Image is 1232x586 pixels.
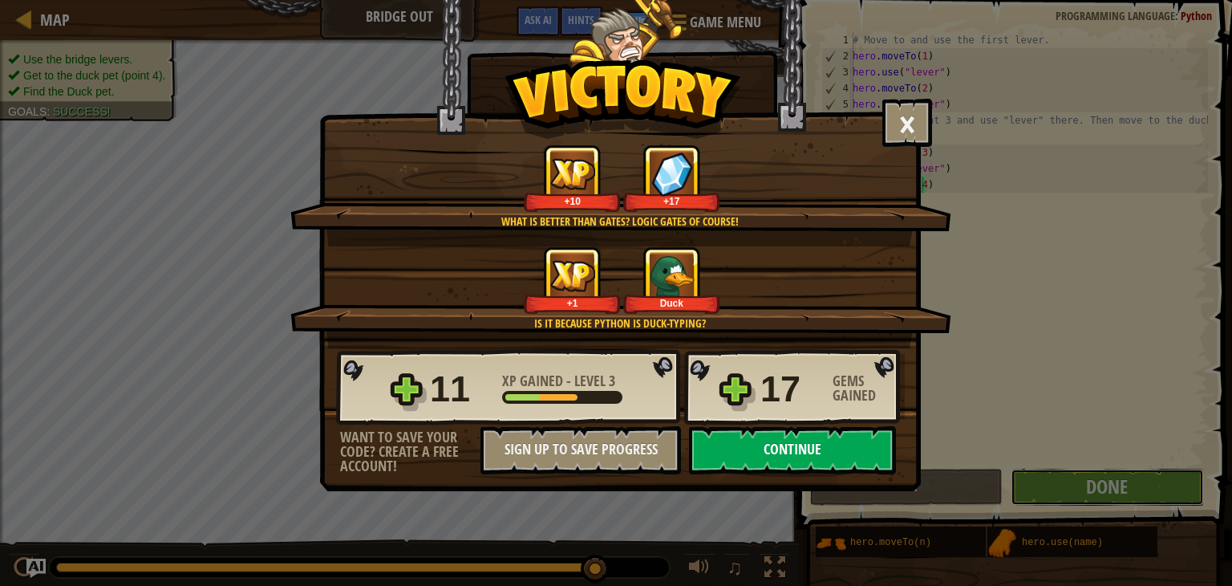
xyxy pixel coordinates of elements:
div: - [502,374,615,389]
div: 11 [430,364,492,415]
div: Want to save your code? Create a free account! [340,430,480,474]
div: +17 [626,195,717,207]
span: XP Gained [502,371,566,391]
img: Victory [505,59,741,140]
div: Gems Gained [833,374,905,403]
div: Is it because Python is duck-typing? [367,315,873,332]
span: 3 [609,371,615,391]
div: What is better than gates? Logic gates of course! [367,214,873,230]
img: XP Gained [550,158,595,189]
span: Level [571,371,609,391]
img: New Item [650,254,694,298]
div: 17 [760,364,823,415]
button: Sign Up to Save Progress [480,426,681,474]
div: Duck [626,297,717,309]
div: +10 [527,195,618,207]
div: +1 [527,297,618,309]
img: Gems Gained [651,152,693,196]
img: XP Gained [550,260,595,291]
button: × [882,99,932,147]
button: Continue [689,426,896,474]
